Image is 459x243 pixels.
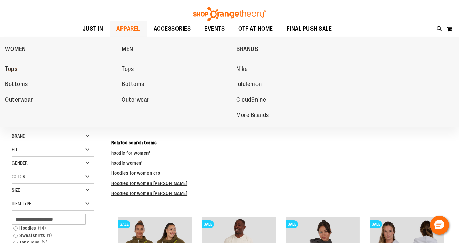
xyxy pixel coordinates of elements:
span: 1 [45,232,54,239]
span: FINAL PUSH SALE [287,21,332,36]
a: hoodie women' [111,160,143,166]
a: Hoodies for women [PERSON_NAME] [111,191,188,196]
span: Tops [122,65,134,74]
span: Brand [12,133,25,139]
span: Outerwear [122,96,150,105]
span: Size [12,187,20,193]
a: Sweatshirts1 [10,232,89,239]
span: SALE [118,220,130,228]
a: Tops [5,63,115,75]
span: SALE [370,220,382,228]
span: More Brands [236,112,269,120]
a: ACCESSORIES [147,21,198,37]
a: Hoodies for women cro [111,170,160,176]
dt: Related search terms [111,139,447,146]
span: Gender [12,160,28,166]
a: hoodie for women' [111,150,150,156]
span: Item Type [12,201,31,206]
span: Tops [5,65,17,74]
span: EVENTS [204,21,225,36]
a: JUST IN [76,21,110,37]
a: EVENTS [197,21,232,37]
a: Hoodies for women [PERSON_NAME] [111,181,188,186]
span: APPAREL [116,21,140,36]
span: MEN [122,46,133,54]
a: WOMEN [5,40,118,58]
span: SALE [202,220,214,228]
a: FINAL PUSH SALE [280,21,339,37]
a: APPAREL [110,21,147,37]
img: Shop Orangetheory [192,7,267,21]
span: BRANDS [236,46,258,54]
span: Bottoms [122,81,144,89]
a: Bottoms [5,78,115,90]
a: BRANDS [236,40,349,58]
a: MEN [122,40,233,58]
span: WOMEN [5,46,26,54]
span: JUST IN [83,21,103,36]
span: 14 [36,225,48,232]
span: Bottoms [5,81,28,89]
span: Fit [12,147,18,152]
span: SALE [286,220,298,228]
a: Hoodies14 [10,225,89,232]
a: OTF AT HOME [232,21,280,37]
span: ACCESSORIES [154,21,191,36]
a: Outerwear [5,94,115,106]
span: lululemon [236,81,262,89]
span: Outerwear [5,96,33,105]
span: Cloud9nine [236,96,266,105]
span: Color [12,174,25,179]
button: Hello, have a question? Let’s chat. [430,216,449,235]
span: OTF AT HOME [238,21,273,36]
span: Nike [236,65,248,74]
